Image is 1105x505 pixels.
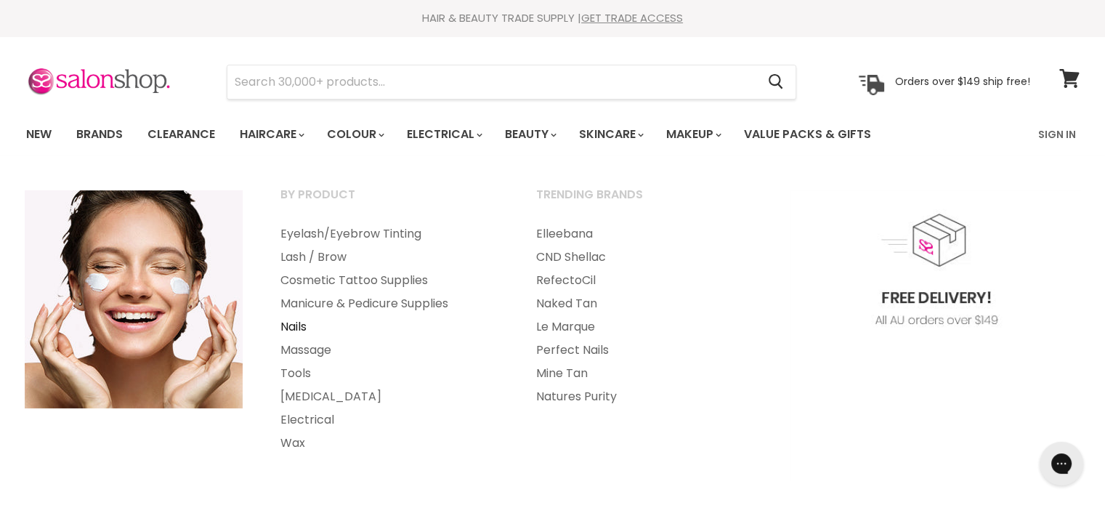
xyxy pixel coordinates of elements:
a: Trending Brands [518,183,771,219]
a: Sign In [1029,119,1085,150]
ul: Main menu [518,222,771,408]
form: Product [227,65,796,100]
a: New [15,119,62,150]
iframe: Gorgias live chat messenger [1032,437,1090,490]
a: GET TRADE ACCESS [581,10,683,25]
a: Elleebana [518,222,771,246]
button: Search [757,65,796,99]
a: Clearance [137,119,226,150]
p: Orders over $149 ship free! [895,75,1030,88]
a: Lash / Brow [262,246,515,269]
a: Natures Purity [518,385,771,408]
a: Eyelash/Eyebrow Tinting [262,222,515,246]
a: Brands [65,119,134,150]
a: Naked Tan [518,292,771,315]
a: By Product [262,183,515,219]
a: [MEDICAL_DATA] [262,385,515,408]
a: Perfect Nails [518,339,771,362]
a: Massage [262,339,515,362]
a: Colour [316,119,393,150]
a: Value Packs & Gifts [733,119,882,150]
input: Search [227,65,757,99]
a: Makeup [655,119,730,150]
a: Electrical [262,408,515,432]
nav: Main [8,113,1098,155]
a: Cosmetic Tattoo Supplies [262,269,515,292]
a: Wax [262,432,515,455]
a: Beauty [494,119,565,150]
div: HAIR & BEAUTY TRADE SUPPLY | [8,11,1098,25]
a: RefectoCil [518,269,771,292]
a: Le Marque [518,315,771,339]
a: Haircare [229,119,313,150]
a: CND Shellac [518,246,771,269]
a: Manicure & Pedicure Supplies [262,292,515,315]
a: Electrical [396,119,491,150]
a: Nails [262,315,515,339]
a: Skincare [568,119,652,150]
ul: Main menu [262,222,515,455]
a: Mine Tan [518,362,771,385]
a: Tools [262,362,515,385]
ul: Main menu [15,113,956,155]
